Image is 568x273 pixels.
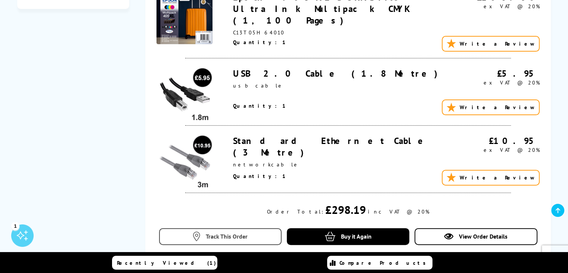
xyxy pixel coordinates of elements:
span: Quantity: 1 [233,173,287,180]
div: £5.95 [448,68,540,79]
div: ex VAT @ 20% [448,79,540,86]
div: ex VAT @ 20% [448,3,540,10]
a: Buy it Again [287,228,410,245]
span: Recently Viewed (1) [117,260,216,266]
img: Standard Ethernet Cable (3 Metre) [156,135,212,191]
span: Quantity: 1 [233,102,287,109]
span: Track This Order [206,233,248,240]
span: Quantity: 1 [233,39,287,46]
a: Write a Review [442,170,540,185]
a: USB 2.0 Cable (1.8 Metre) [233,68,443,79]
a: Standard Ethernet Cable (3 Metre) [233,135,431,158]
a: Track This Order [159,228,282,245]
div: networkcable [233,161,448,168]
span: Buy it Again [341,233,372,240]
div: usbcable [233,82,448,89]
div: £10.95 [448,135,540,147]
div: inc VAT @ 20% [368,208,429,215]
div: £298.19 [325,202,366,217]
span: Write a Review [459,174,535,181]
div: 1 [11,222,19,230]
span: Write a Review [459,40,535,47]
a: Compare Products [327,256,432,270]
span: Write a Review [459,104,535,111]
div: C13T05H64010 [233,29,448,36]
img: USB 2.0 Cable (1.8 Metre) [156,68,212,124]
span: View Order Details [459,233,508,240]
a: View Order Details [415,228,537,245]
span: Compare Products [339,260,430,266]
a: Write a Review [442,99,540,115]
div: ex VAT @ 20% [448,147,540,153]
div: Order Total: [267,208,323,215]
a: Recently Viewed (1) [112,256,217,270]
a: Write a Review [442,36,540,52]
